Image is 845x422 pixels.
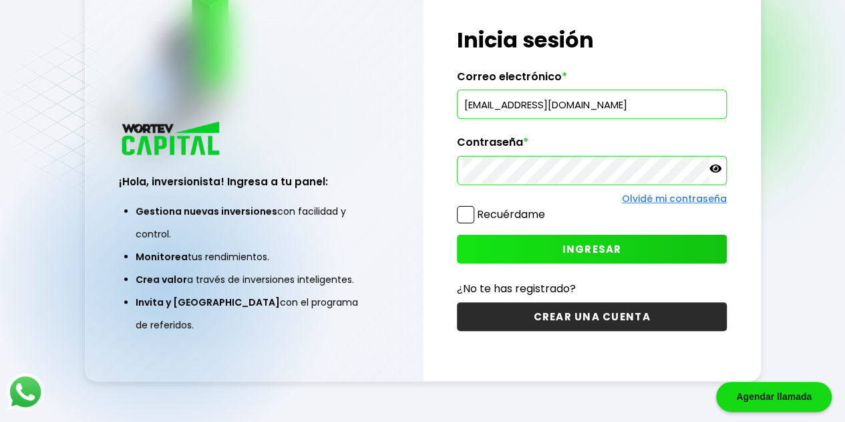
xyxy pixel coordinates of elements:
[136,250,188,263] span: Monitorea
[562,242,622,256] span: INGRESAR
[119,120,224,159] img: logo_wortev_capital
[716,382,832,412] div: Agendar llamada
[457,24,727,56] h1: Inicia sesión
[136,296,280,309] span: Invita y [GEOGRAPHIC_DATA]
[136,205,277,218] span: Gestiona nuevas inversiones
[463,90,721,118] input: hola@wortev.capital
[622,192,727,205] a: Olvidé mi contraseña
[457,136,727,156] label: Contraseña
[136,273,187,286] span: Crea valor
[136,268,372,291] li: a través de inversiones inteligentes.
[136,291,372,336] li: con el programa de referidos.
[136,200,372,245] li: con facilidad y control.
[457,302,727,331] button: CREAR UNA CUENTA
[7,373,44,411] img: logos_whatsapp-icon.242b2217.svg
[457,70,727,90] label: Correo electrónico
[457,280,727,331] a: ¿No te has registrado?CREAR UNA CUENTA
[457,280,727,297] p: ¿No te has registrado?
[136,245,372,268] li: tus rendimientos.
[119,174,389,189] h3: ¡Hola, inversionista! Ingresa a tu panel:
[477,207,545,222] label: Recuérdame
[457,235,727,263] button: INGRESAR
